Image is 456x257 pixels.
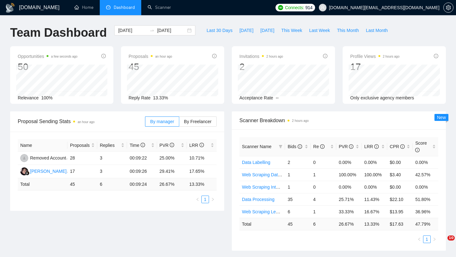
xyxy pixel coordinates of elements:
[67,139,97,152] th: Proposals
[366,27,388,34] span: Last Month
[311,156,336,168] td: 0
[350,61,400,73] div: 17
[70,142,90,149] span: Proposals
[362,218,387,230] td: 13.33 %
[292,119,309,122] time: 2 hours ago
[239,27,253,34] span: [DATE]
[350,53,400,60] span: Profile Views
[129,61,172,73] div: 45
[155,55,172,58] time: an hour ago
[101,54,106,58] span: info-circle
[18,139,67,152] th: Name
[415,148,420,152] span: info-circle
[20,154,28,162] img: RA
[390,144,405,149] span: CPR
[239,61,283,73] div: 2
[364,144,379,149] span: LRR
[336,205,362,218] td: 33.33%
[41,95,53,100] span: 100%
[242,197,275,202] a: Data Processing
[157,27,186,34] input: End date
[201,196,209,203] li: 1
[413,168,438,181] td: 42.57%
[106,5,111,9] span: dashboard
[203,25,236,35] button: Last 30 Days
[443,5,453,10] a: setting
[320,144,325,149] span: info-circle
[362,168,387,181] td: 100.00%
[149,28,155,33] span: to
[257,25,278,35] button: [DATE]
[30,168,66,175] div: [PERSON_NAME]
[239,53,283,60] span: Invitations
[239,95,273,100] span: Acceptance Rate
[242,172,303,177] a: Web Scraping Data Processing
[336,181,362,193] td: 0.00%
[100,142,120,149] span: Replies
[350,95,414,100] span: Only exclusive agency members
[415,235,423,243] li: Previous Page
[209,196,217,203] li: Next Page
[413,218,438,230] td: 47.79 %
[242,144,271,149] span: Scanner Name
[433,237,436,241] span: right
[129,53,172,60] span: Proposals
[434,54,438,58] span: info-circle
[423,236,430,243] a: 1
[157,165,187,178] td: 29.41%
[437,115,446,120] span: New
[285,4,304,11] span: Connects:
[311,218,336,230] td: 6
[194,196,201,203] button: left
[285,218,311,230] td: 45
[157,178,187,191] td: 26.67 %
[277,142,284,151] span: filter
[362,205,387,218] td: 16.67%
[387,168,413,181] td: $3.40
[242,209,304,214] a: Web Scraping Lead Generation
[74,5,93,10] a: homeHome
[187,165,217,178] td: 17.65%
[266,55,283,58] time: 2 hours ago
[333,25,362,35] button: This Month
[184,119,212,124] span: By Freelancer
[323,54,327,58] span: info-circle
[160,143,174,148] span: PVR
[114,5,135,10] span: Dashboard
[336,193,362,205] td: 25.71%
[387,205,413,218] td: $13.95
[97,152,127,165] td: 3
[18,61,78,73] div: 50
[199,143,204,147] span: info-circle
[413,205,438,218] td: 36.96%
[20,167,28,175] img: N
[239,116,438,124] span: Scanner Breakdown
[383,55,400,58] time: 2 hours ago
[127,178,157,191] td: 00:09:24
[242,185,306,190] a: Web Scraping Internet Research
[170,143,174,147] span: info-circle
[279,145,282,148] span: filter
[311,193,336,205] td: 4
[127,152,157,165] td: 00:09:22
[187,152,217,165] td: 10.71%
[278,5,283,10] img: upwork-logo.png
[311,168,336,181] td: 1
[374,144,379,149] span: info-circle
[278,25,306,35] button: This Week
[260,27,274,34] span: [DATE]
[196,197,199,201] span: left
[387,156,413,168] td: $0.00
[150,119,174,124] span: By manager
[18,117,145,125] span: Proposal Sending Stats
[202,196,209,203] a: 1
[67,178,97,191] td: 45
[285,193,311,205] td: 35
[387,181,413,193] td: $0.00
[285,156,311,168] td: 2
[18,95,39,100] span: Relevance
[285,205,311,218] td: 6
[18,53,78,60] span: Opportunities
[51,55,77,58] time: a few seconds ago
[362,181,387,193] td: 0.00%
